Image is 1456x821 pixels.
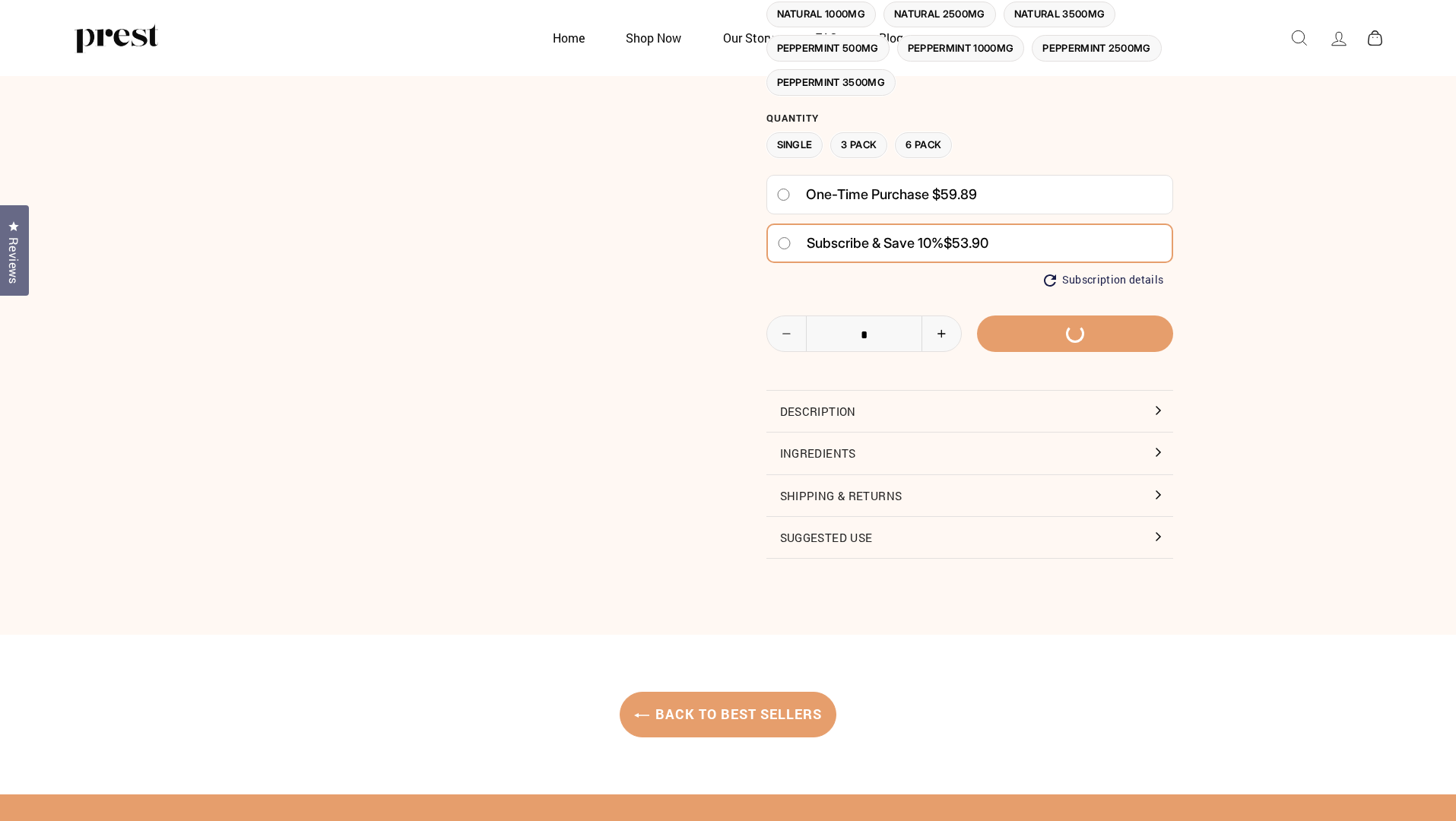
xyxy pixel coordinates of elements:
a: Home [534,23,604,52]
input: quantity [767,316,962,353]
span: One-time purchase $59.89 [806,181,977,208]
span: Subscribe & save 10% [807,235,944,251]
label: Quantity [766,113,1173,125]
a: Back to Best Sellers [620,692,836,738]
input: One-time purchase $59.89 [776,189,791,201]
input: Subscribe & save 10%$53.90 [777,237,791,249]
label: Natural 1000MG [766,2,877,28]
button: Description [766,391,1173,432]
button: Subscription details [1044,274,1164,287]
label: 3 Pack [830,132,887,159]
span: Reviews [4,237,24,284]
button: Suggested Use [766,517,1173,558]
label: Peppermint 1000MG [897,35,1025,62]
span: Subscription details [1062,274,1164,287]
label: Peppermint 500MG [766,35,890,62]
ul: Primary [534,23,923,52]
button: Reduce item quantity by one [767,316,807,351]
label: Natural 3500MG [1004,2,1116,28]
span: $53.90 [944,235,988,251]
label: Single [766,132,823,159]
label: Natural 2500MG [883,2,996,28]
img: PREST ORGANICS [75,23,158,53]
label: 6 Pack [895,132,952,159]
a: Our Story [704,23,793,52]
a: Shop Now [607,23,700,52]
button: Shipping & Returns [766,475,1173,516]
button: Ingredients [766,433,1173,474]
label: Peppermint 2500MG [1032,35,1162,62]
button: Increase item quantity by one [921,316,961,351]
label: Peppermint 3500MG [766,69,896,96]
